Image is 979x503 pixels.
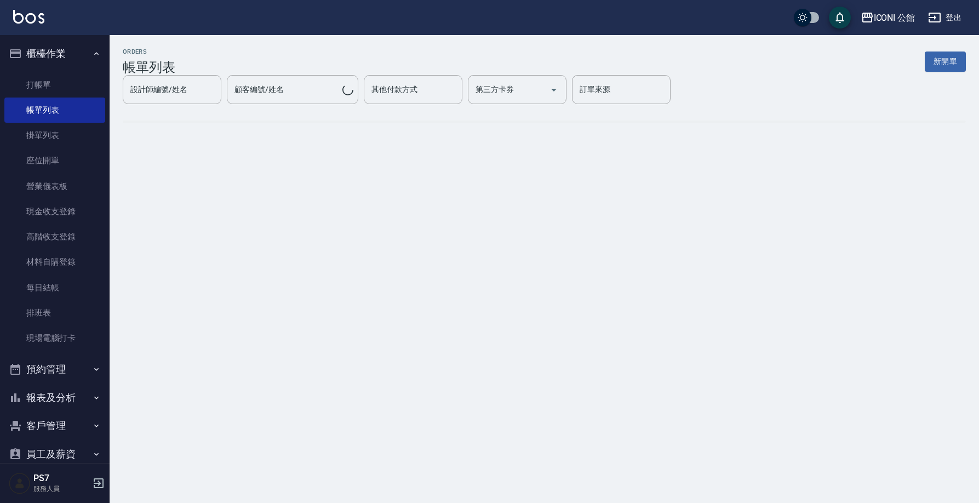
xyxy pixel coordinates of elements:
[4,39,105,68] button: 櫃檯作業
[874,11,915,25] div: ICONI 公館
[4,199,105,224] a: 現金收支登錄
[4,275,105,300] a: 每日結帳
[4,384,105,412] button: 報表及分析
[856,7,920,29] button: ICONI 公館
[9,472,31,494] img: Person
[33,473,89,484] h5: PS7
[4,123,105,148] a: 掛單列表
[123,60,175,75] h3: 帳單列表
[4,440,105,468] button: 員工及薪資
[33,484,89,494] p: 服務人員
[4,300,105,325] a: 排班表
[4,224,105,249] a: 高階收支登錄
[829,7,851,28] button: save
[4,98,105,123] a: 帳單列表
[925,52,966,72] button: 新開單
[4,148,105,173] a: 座位開單
[4,174,105,199] a: 營業儀表板
[4,355,105,384] button: 預約管理
[4,249,105,275] a: 材料自購登錄
[123,48,175,55] h2: ORDERS
[924,8,966,28] button: 登出
[4,72,105,98] a: 打帳單
[4,411,105,440] button: 客戶管理
[545,81,563,99] button: Open
[925,56,966,66] a: 新開單
[13,10,44,24] img: Logo
[4,325,105,351] a: 現場電腦打卡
